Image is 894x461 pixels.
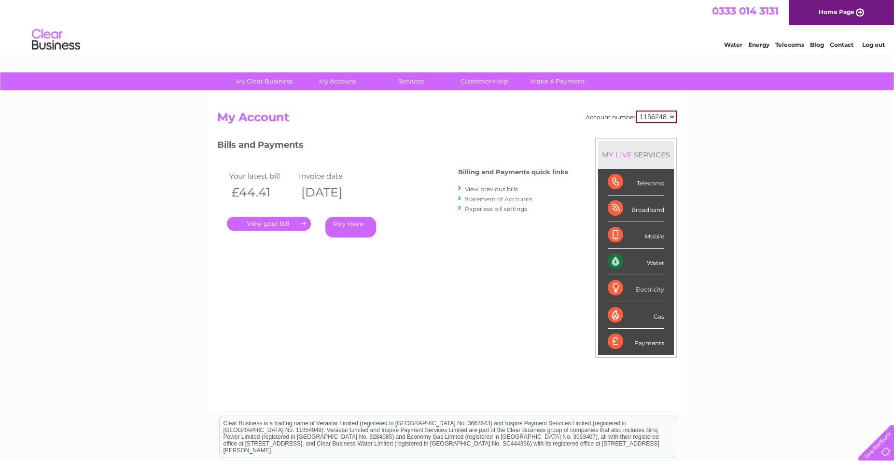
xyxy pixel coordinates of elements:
[608,249,664,275] div: Water
[465,185,518,193] a: View previous bills
[325,217,376,237] a: Pay Here
[830,41,853,48] a: Contact
[458,168,568,176] h4: Billing and Payments quick links
[614,150,634,159] div: LIVE
[227,217,311,231] a: .
[465,205,527,212] a: Paperless bill settings
[862,41,885,48] a: Log out
[586,111,677,123] div: Account number
[775,41,804,48] a: Telecoms
[810,41,824,48] a: Blog
[748,41,769,48] a: Energy
[518,72,598,90] a: Make A Payment
[298,72,377,90] a: My Account
[227,182,296,202] th: £44.41
[608,196,664,222] div: Broadband
[227,169,296,182] td: Your latest bill
[598,141,674,168] div: MY SERVICES
[608,329,664,355] div: Payments
[217,111,677,129] h2: My Account
[712,5,779,17] a: 0333 014 3131
[445,72,524,90] a: Customer Help
[608,302,664,329] div: Gas
[31,25,81,55] img: logo.png
[608,169,664,196] div: Telecoms
[371,72,451,90] a: Services
[217,138,568,155] h3: Bills and Payments
[296,182,366,202] th: [DATE]
[220,5,676,47] div: Clear Business is a trading name of Verastar Limited (registered in [GEOGRAPHIC_DATA] No. 3667643...
[608,275,664,302] div: Electricity
[724,41,742,48] a: Water
[296,169,366,182] td: Invoice date
[608,222,664,249] div: Mobile
[465,196,532,203] a: Statement of Accounts
[224,72,304,90] a: My Clear Business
